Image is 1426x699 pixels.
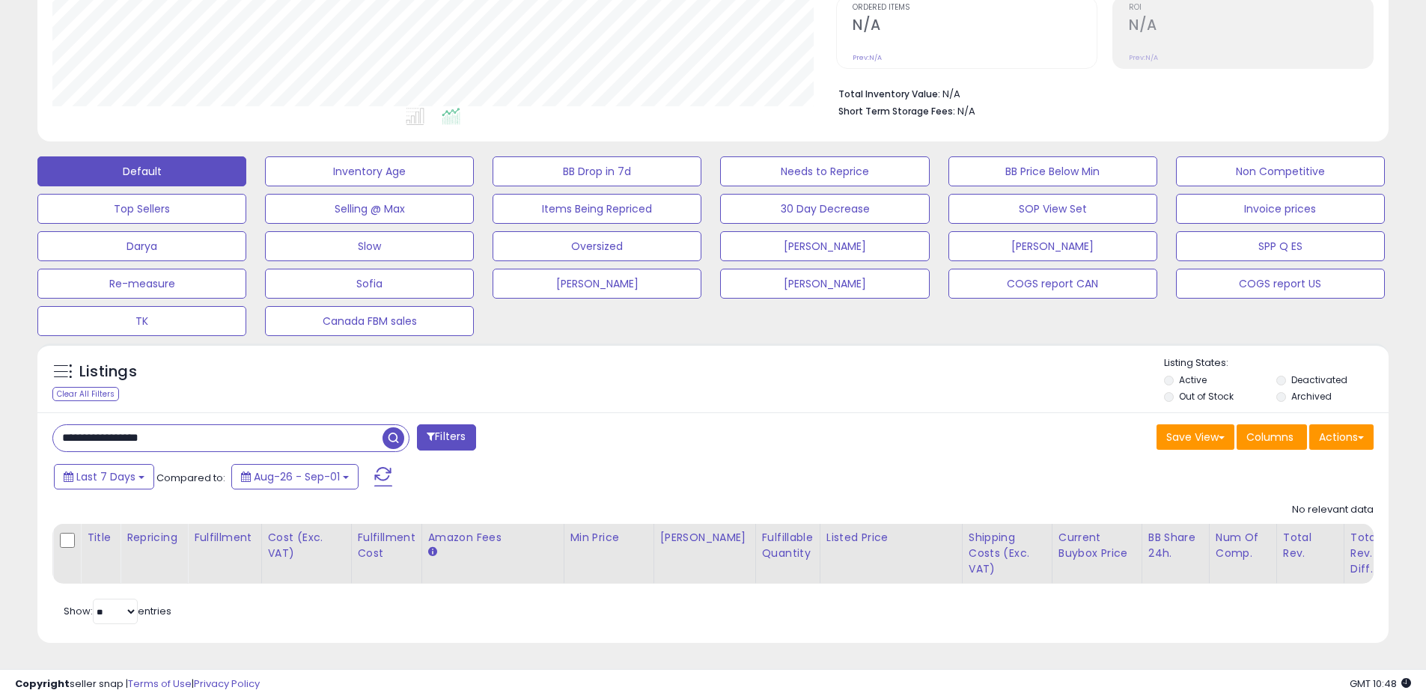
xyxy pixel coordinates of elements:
small: Amazon Fees. [428,546,437,559]
button: Actions [1309,424,1374,450]
b: Short Term Storage Fees: [838,105,955,117]
button: Oversized [493,231,701,261]
div: Title [87,530,114,546]
div: Total Rev. Diff. [1350,530,1379,577]
p: Listing States: [1164,356,1389,370]
div: Listed Price [826,530,956,546]
button: Selling @ Max [265,194,474,224]
button: Sofia [265,269,474,299]
div: Current Buybox Price [1058,530,1136,561]
button: Darya [37,231,246,261]
span: Show: entries [64,604,171,618]
button: Invoice prices [1176,194,1385,224]
button: [PERSON_NAME] [493,269,701,299]
button: BB Drop in 7d [493,156,701,186]
div: seller snap | | [15,677,260,692]
button: Aug-26 - Sep-01 [231,464,359,489]
button: TK [37,306,246,336]
button: Columns [1237,424,1307,450]
button: Filters [417,424,475,451]
div: No relevant data [1292,503,1374,517]
span: Ordered Items [853,4,1097,12]
div: [PERSON_NAME] [660,530,749,546]
button: Canada FBM sales [265,306,474,336]
button: SPP Q ES [1176,231,1385,261]
b: Total Inventory Value: [838,88,940,100]
div: Fulfillment [194,530,255,546]
div: Amazon Fees [428,530,558,546]
span: ROI [1129,4,1373,12]
span: N/A [957,104,975,118]
label: Archived [1291,390,1332,403]
a: Terms of Use [128,677,192,691]
strong: Copyright [15,677,70,691]
span: Aug-26 - Sep-01 [254,469,340,484]
li: N/A [838,84,1362,102]
h2: N/A [1129,16,1373,37]
small: Prev: N/A [853,53,882,62]
span: Columns [1246,430,1294,445]
button: Slow [265,231,474,261]
button: Re-measure [37,269,246,299]
span: Last 7 Days [76,469,135,484]
label: Active [1179,373,1207,386]
button: Inventory Age [265,156,474,186]
div: Cost (Exc. VAT) [268,530,345,561]
div: Total Rev. [1283,530,1338,561]
button: [PERSON_NAME] [948,231,1157,261]
div: BB Share 24h. [1148,530,1203,561]
button: BB Price Below Min [948,156,1157,186]
h2: N/A [853,16,1097,37]
div: Fulfillment Cost [358,530,415,561]
label: Deactivated [1291,373,1347,386]
a: Privacy Policy [194,677,260,691]
label: Out of Stock [1179,390,1234,403]
button: COGS report CAN [948,269,1157,299]
small: Prev: N/A [1129,53,1158,62]
div: Repricing [127,530,181,546]
div: Num of Comp. [1216,530,1270,561]
h5: Listings [79,361,137,382]
button: COGS report US [1176,269,1385,299]
button: Needs to Reprice [720,156,929,186]
button: [PERSON_NAME] [720,231,929,261]
button: Items Being Repriced [493,194,701,224]
div: Fulfillable Quantity [762,530,814,561]
button: Last 7 Days [54,464,154,489]
button: Top Sellers [37,194,246,224]
span: Compared to: [156,471,225,485]
button: 30 Day Decrease [720,194,929,224]
button: Save View [1157,424,1234,450]
span: 2025-09-9 10:48 GMT [1350,677,1411,691]
div: Clear All Filters [52,387,119,401]
button: SOP View Set [948,194,1157,224]
button: Default [37,156,246,186]
div: Shipping Costs (Exc. VAT) [969,530,1046,577]
button: [PERSON_NAME] [720,269,929,299]
div: Min Price [570,530,648,546]
button: Non Competitive [1176,156,1385,186]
